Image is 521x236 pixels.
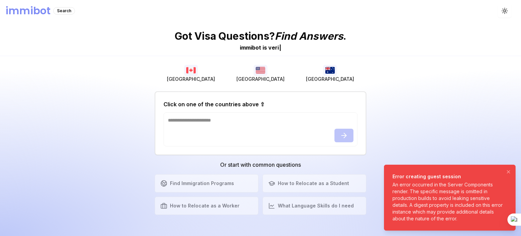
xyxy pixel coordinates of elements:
div: immibot is [240,43,267,52]
div: An error occurred in the Server Components render. The specific message is omitted in production ... [392,181,504,222]
h2: Click on one of the countries above ⇧ [163,100,265,108]
h3: Or start with common questions [155,161,366,169]
span: | [279,44,281,51]
span: [GEOGRAPHIC_DATA] [306,76,354,83]
img: Canada flag [184,65,198,76]
span: v e r i [268,44,279,51]
span: [GEOGRAPHIC_DATA] [236,76,285,83]
h1: immibot [5,5,51,17]
p: Got Visa Questions? . [175,30,346,42]
span: [GEOGRAPHIC_DATA] [167,76,215,83]
span: Find Answers [275,30,343,42]
img: USA flag [254,65,267,76]
img: Australia flag [323,65,337,76]
div: Error creating guest session [392,173,504,180]
div: Search [53,7,75,15]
